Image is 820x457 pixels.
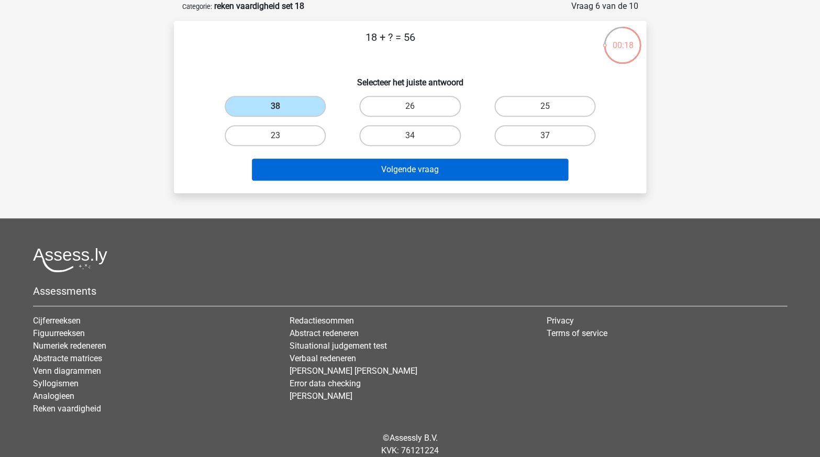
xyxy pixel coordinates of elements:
[252,159,569,181] button: Volgende vraag
[359,96,460,117] label: 26
[33,378,79,388] a: Syllogismen
[290,391,352,401] a: [PERSON_NAME]
[33,353,102,363] a: Abstracte matrices
[603,26,642,52] div: 00:18
[33,316,81,326] a: Cijferreeksen
[290,328,359,338] a: Abstract redeneren
[290,341,387,351] a: Situational judgement test
[290,316,354,326] a: Redactiesommen
[546,328,607,338] a: Terms of service
[225,96,326,117] label: 38
[33,391,74,401] a: Analogieen
[290,353,356,363] a: Verbaal redeneren
[33,404,101,414] a: Reken vaardigheid
[33,341,106,351] a: Numeriek redeneren
[33,248,107,272] img: Assessly logo
[33,285,787,297] h5: Assessments
[33,366,101,376] a: Venn diagrammen
[290,378,361,388] a: Error data checking
[390,433,438,443] a: Assessly B.V.
[191,29,590,61] p: 18 + ? = 56
[191,69,629,87] h6: Selecteer het juiste antwoord
[290,366,417,376] a: [PERSON_NAME] [PERSON_NAME]
[225,125,326,146] label: 23
[33,328,85,338] a: Figuurreeksen
[214,1,304,11] strong: reken vaardigheid set 18
[494,125,595,146] label: 37
[182,3,212,10] small: Categorie:
[359,125,460,146] label: 34
[494,96,595,117] label: 25
[546,316,573,326] a: Privacy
